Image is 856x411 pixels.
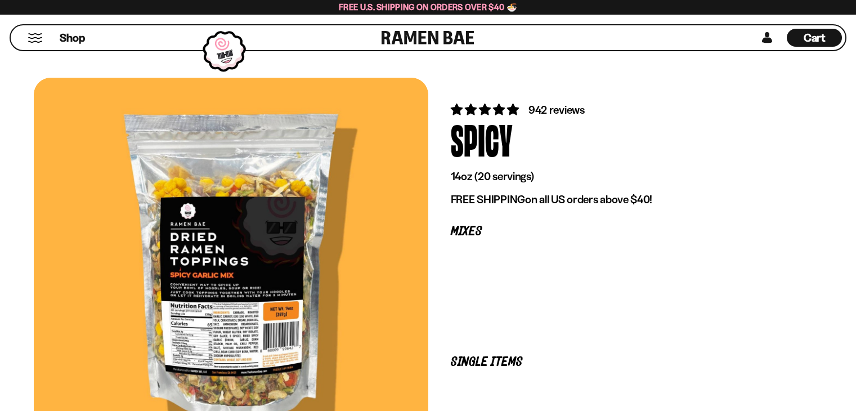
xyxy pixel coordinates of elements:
p: Mixes [451,226,800,237]
span: Cart [804,31,826,44]
p: 14oz (20 servings) [451,169,800,184]
span: 4.75 stars [451,102,521,117]
a: Cart [787,25,842,50]
span: Shop [60,30,85,46]
div: Spicy [451,118,512,160]
span: 942 reviews [528,103,585,117]
p: Single Items [451,357,800,368]
p: on all US orders above $40! [451,193,800,207]
a: Shop [60,29,85,47]
button: Mobile Menu Trigger [28,33,43,43]
strong: FREE SHIPPING [451,193,525,206]
span: Free U.S. Shipping on Orders over $40 🍜 [339,2,517,12]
